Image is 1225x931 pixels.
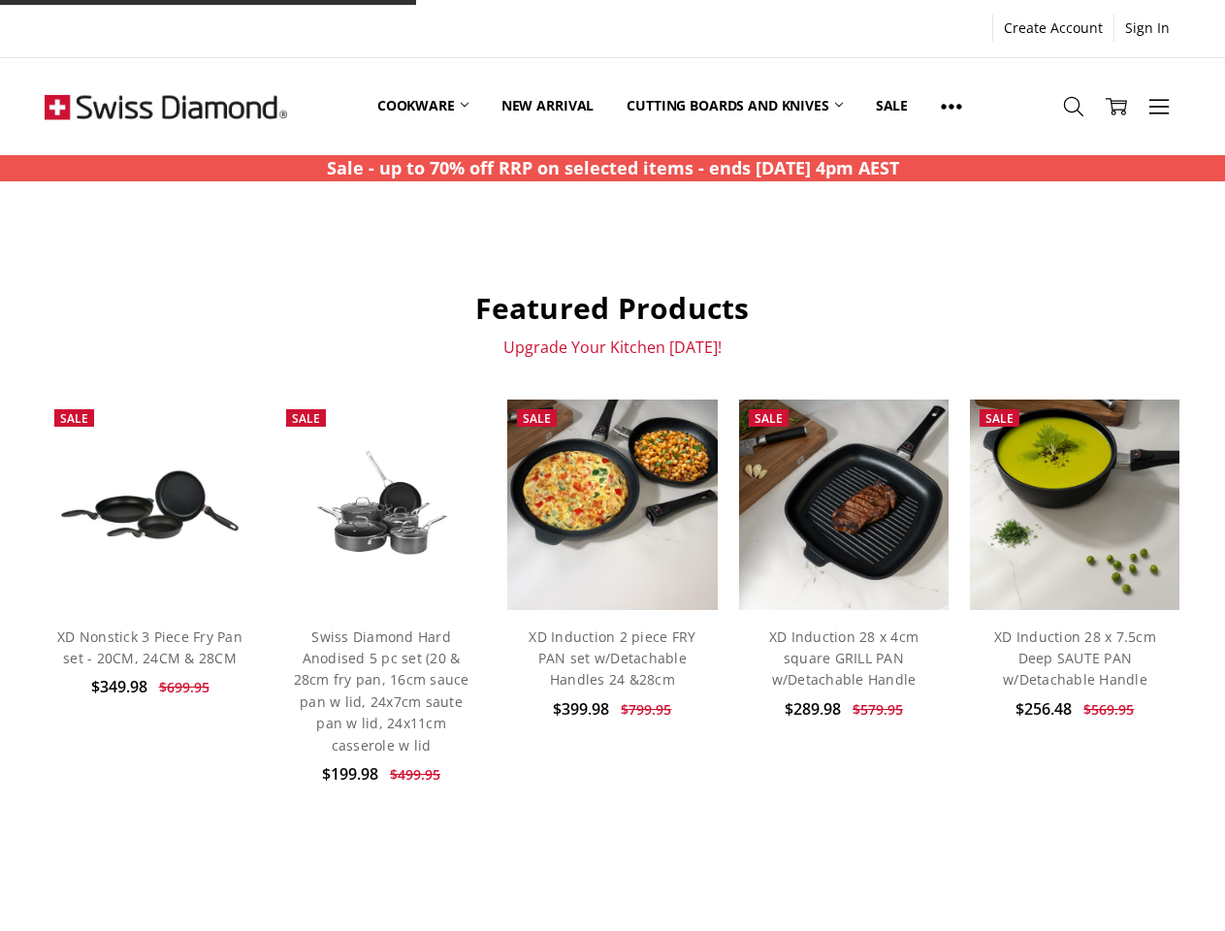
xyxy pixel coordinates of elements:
img: Free Shipping On Every Order [45,58,287,155]
a: Show All [924,63,979,150]
img: XD Induction 2 piece FRY PAN set w/Detachable Handles 24 &28cm [507,400,717,609]
a: New arrival [485,63,610,149]
span: $199.98 [322,763,378,785]
span: $499.95 [390,765,440,784]
img: XD Nonstick 3 Piece Fry Pan set - 20CM, 24CM & 28CM [45,452,254,557]
span: $289.98 [785,698,841,720]
img: XD Induction 28 x 7.5cm Deep SAUTE PAN w/Detachable Handle [970,400,1179,609]
a: Swiss Diamond Hard Anodised 5 pc set (20 & 28cm fry pan, 16cm sauce pan w lid, 24x7cm saute pan w... [276,400,486,609]
a: Sale [859,63,924,149]
img: Swiss Diamond Hard Anodised 5 pc set (20 & 28cm fry pan, 16cm sauce pan w lid, 24x7cm saute pan w... [276,434,486,576]
span: $349.98 [91,676,147,697]
a: XD Induction 28 x 4cm square GRILL PAN w/Detachable Handle [769,627,919,690]
a: Cutting boards and knives [610,63,859,149]
span: $256.48 [1015,698,1072,720]
span: $579.95 [853,700,903,719]
p: Upgrade Your Kitchen [DATE]! [45,337,1179,357]
span: Sale [985,410,1014,427]
span: $569.95 [1083,700,1134,719]
a: Sign In [1114,15,1180,42]
a: Cookware [361,63,485,149]
img: XD Induction 28 x 4cm square GRILL PAN w/Detachable Handle [739,400,949,609]
a: XD Nonstick 3 Piece Fry Pan set - 20CM, 24CM & 28CM [45,400,254,609]
a: XD Induction 2 piece FRY PAN set w/Detachable Handles 24 &28cm [529,627,695,690]
a: XD Nonstick 3 Piece Fry Pan set - 20CM, 24CM & 28CM [57,627,242,667]
span: Sale [60,410,88,427]
h2: Featured Products [45,290,1179,327]
span: $399.98 [553,698,609,720]
strong: Sale - up to 70% off RRP on selected items - ends [DATE] 4pm AEST [327,156,899,179]
span: $799.95 [621,700,671,719]
a: Swiss Diamond Hard Anodised 5 pc set (20 & 28cm fry pan, 16cm sauce pan w lid, 24x7cm saute pan w... [294,627,469,754]
span: $699.95 [159,678,210,696]
span: Sale [755,410,783,427]
span: Sale [523,410,551,427]
a: XD Induction 28 x 7.5cm Deep SAUTE PAN w/Detachable Handle [994,627,1156,690]
a: Create Account [993,15,1113,42]
span: Sale [292,410,320,427]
